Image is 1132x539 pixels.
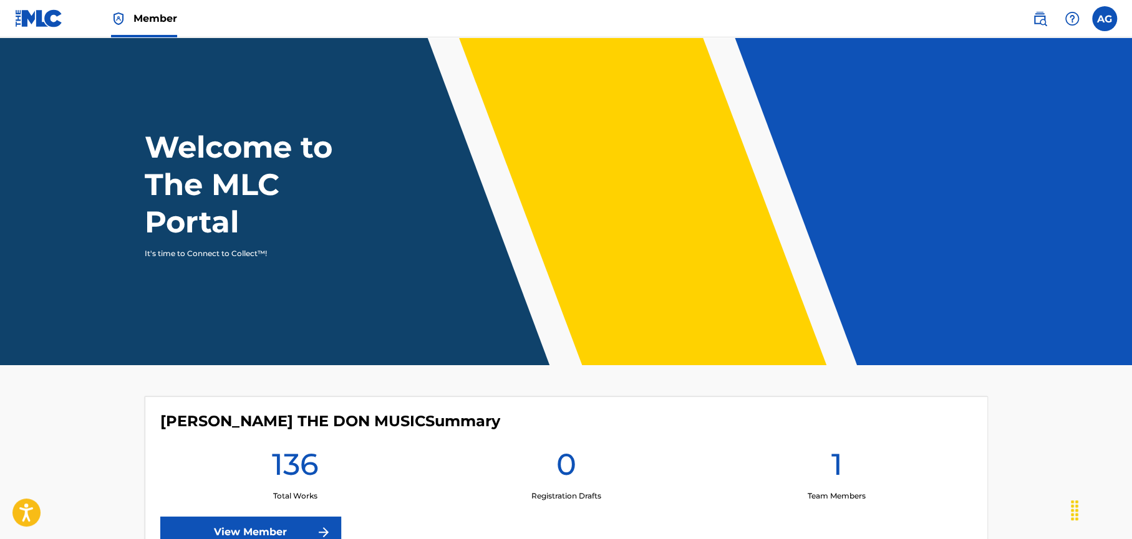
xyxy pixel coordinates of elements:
p: Total Works [273,490,317,502]
img: help [1065,11,1080,26]
p: Team Members [808,490,866,502]
p: It's time to Connect to Collect™! [145,248,361,259]
iframe: Chat Widget [1070,479,1132,539]
h1: 0 [556,446,576,490]
img: Top Rightsholder [111,11,126,26]
img: MLC Logo [15,9,63,27]
p: Registration Drafts [531,490,601,502]
span: Member [133,11,177,26]
h1: 1 [831,446,842,490]
h1: 136 [272,446,319,490]
h1: Welcome to The MLC Portal [145,128,378,241]
div: Help [1060,6,1085,31]
div: Drag [1065,492,1085,529]
h4: DEON THE DON MUSIC [160,412,500,431]
div: User Menu [1092,6,1117,31]
a: Public Search [1027,6,1052,31]
img: search [1032,11,1047,26]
